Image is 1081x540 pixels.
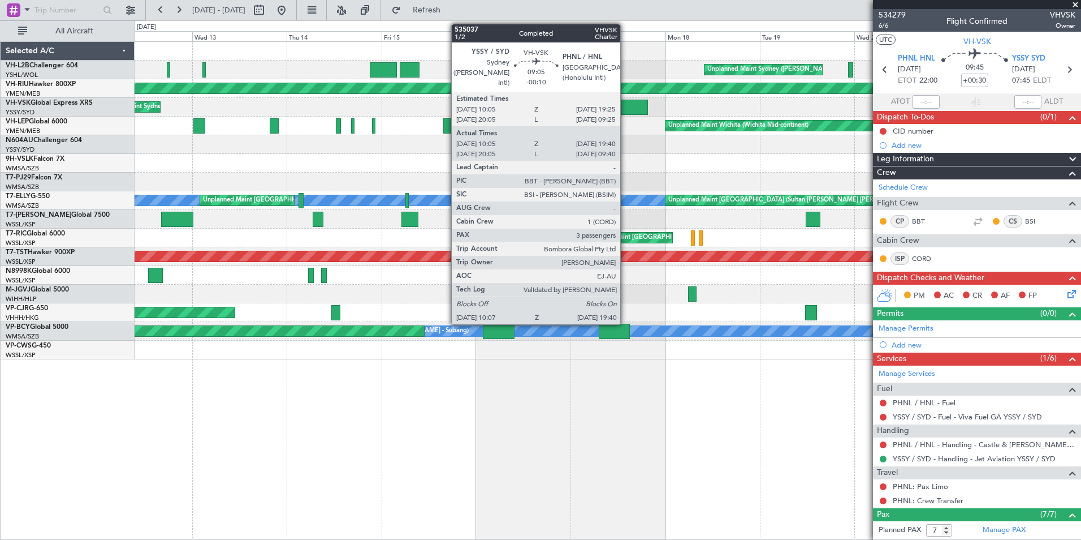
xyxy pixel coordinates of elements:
[6,249,28,256] span: T7-TST
[1050,9,1075,21] span: VHVSK
[668,192,940,209] div: Unplanned Maint [GEOGRAPHIC_DATA] (Sultan [PERSON_NAME] [PERSON_NAME] - Subang)
[1040,508,1057,520] span: (7/7)
[6,351,36,359] a: WSSL/XSP
[287,31,381,41] div: Thu 14
[893,454,1056,464] a: YSSY / SYD - Handling - Jet Aviation YSSY / SYD
[1040,307,1057,319] span: (0/0)
[879,368,935,380] a: Manage Services
[879,182,928,194] a: Schedule Crew
[6,342,51,349] a: VP-CWSG-450
[893,412,1042,422] a: YSSY / SYD - Fuel - Viva Fuel GA YSSY / SYD
[12,22,123,40] button: All Aircraft
[6,202,39,210] a: WMSA/SZB
[6,71,38,79] a: YSHL/WOL
[1040,111,1057,123] span: (0/1)
[877,307,903,320] span: Permits
[192,31,287,41] div: Wed 13
[877,166,896,179] span: Crew
[476,31,570,41] div: Sat 16
[6,193,50,200] a: T7-ELLYG-550
[6,212,110,218] a: T7-[PERSON_NAME]Global 7500
[6,324,30,331] span: VP-BCY
[890,252,909,265] div: ISP
[192,5,245,15] span: [DATE] - [DATE]
[946,15,1008,27] div: Flight Confirmed
[6,127,40,135] a: YMEN/MEB
[6,193,31,200] span: T7-ELLY
[892,140,1075,150] div: Add new
[1012,64,1035,75] span: [DATE]
[6,145,34,154] a: YSSY/SYD
[1028,290,1037,302] span: FP
[912,216,937,226] a: BBT
[6,89,40,98] a: YMEN/MEB
[877,197,919,210] span: Flight Crew
[6,212,71,218] span: T7-[PERSON_NAME]
[1004,215,1022,228] div: CS
[893,482,948,491] a: PHNL: Pax Limo
[137,23,156,32] div: [DATE]
[876,35,896,45] button: UTC
[6,268,32,275] span: N8998K
[1044,96,1063,108] span: ALDT
[6,174,62,181] a: T7-PJ29Falcon 7X
[879,9,906,21] span: 534279
[6,118,29,125] span: VH-LEP
[403,6,451,14] span: Refresh
[6,305,48,312] a: VP-CJRG-650
[386,1,454,19] button: Refresh
[6,276,36,285] a: WSSL/XSP
[919,75,937,87] span: 22:00
[877,153,934,166] span: Leg Information
[877,383,892,396] span: Fuel
[34,2,100,19] input: Trip Number
[6,81,76,88] a: VH-RIUHawker 800XP
[893,398,955,408] a: PHNL / HNL - Fuel
[29,27,119,35] span: All Aircraft
[877,425,909,438] span: Handling
[6,295,37,303] a: WIHH/HLP
[6,230,27,237] span: T7-RIC
[890,215,909,228] div: CP
[877,353,906,366] span: Services
[6,108,34,117] a: YSSY/SYD
[1040,352,1057,364] span: (1/6)
[914,290,925,302] span: PM
[6,81,29,88] span: VH-RIU
[668,117,808,134] div: Unplanned Maint Wichita (Wichita Mid-continent)
[6,100,93,106] a: VH-VSKGlobal Express XRS
[707,61,846,78] div: Unplanned Maint Sydney ([PERSON_NAME] Intl)
[1012,75,1030,87] span: 07:45
[6,332,39,341] a: WMSA/SZB
[6,342,32,349] span: VP-CWS
[1001,290,1010,302] span: AF
[877,508,889,521] span: Pax
[1025,216,1050,226] a: BSI
[877,111,934,124] span: Dispatch To-Dos
[203,192,474,209] div: Unplanned Maint [GEOGRAPHIC_DATA] (Sultan [PERSON_NAME] [PERSON_NAME] - Subang)
[912,254,937,264] a: CORD
[6,258,36,266] a: WSSL/XSP
[972,290,982,302] span: CR
[6,286,69,293] a: M-JGVJGlobal 5000
[6,230,65,237] a: T7-RICGlobal 6000
[760,31,854,41] div: Tue 19
[507,285,639,302] div: Planned Maint [GEOGRAPHIC_DATA] (Seletar)
[6,249,75,256] a: T7-TSTHawker 900XP
[6,305,29,312] span: VP-CJR
[963,36,991,48] span: VH-VSK
[891,96,910,108] span: ATOT
[877,466,898,479] span: Travel
[898,75,916,87] span: ETOT
[581,229,722,246] div: Unplanned Maint [GEOGRAPHIC_DATA] (Seletar)
[966,62,984,74] span: 09:45
[6,137,82,144] a: N604AUChallenger 604
[898,53,935,65] span: PHNL HNL
[893,126,933,136] div: CID number
[892,340,1075,350] div: Add new
[487,211,620,228] div: Planned Maint [GEOGRAPHIC_DATA] (Seletar)
[913,95,940,109] input: --:--
[6,174,31,181] span: T7-PJ29
[6,137,33,144] span: N604AU
[893,440,1075,449] a: PHNL / HNL - Handling - Castle & [PERSON_NAME] Avn PHNL / HNL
